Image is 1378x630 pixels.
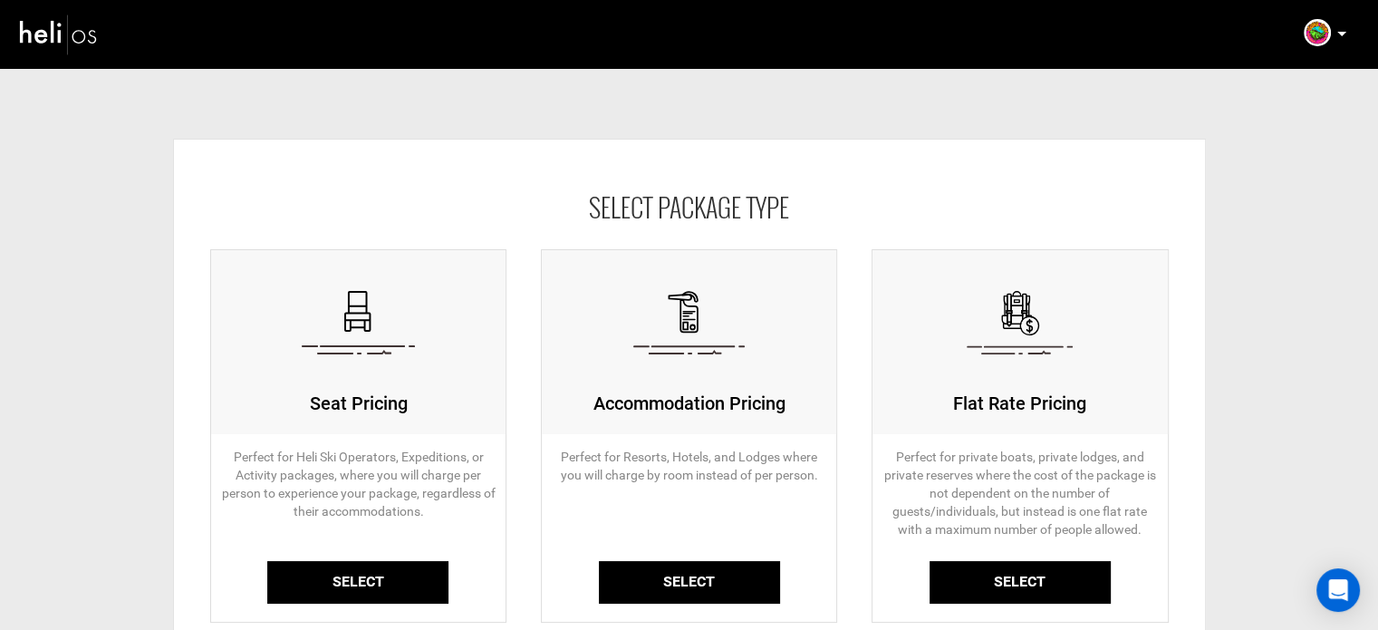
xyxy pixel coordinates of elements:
img: accomo-pricing.svg [633,291,745,354]
div: Seat Pricing [220,391,497,417]
img: heli-logo [18,10,100,58]
img: img_d74348b52e1a6aa46582ada404be3d13.jpg [1304,19,1331,46]
div: Flat Rate Pricing [882,391,1159,417]
div: Open Intercom Messenger [1316,568,1360,612]
h3: Select package Type [174,194,1205,222]
div: Accommodation Pricing [551,391,828,417]
img: flat-rate.svg [967,291,1073,354]
p: Perfect for Heli Ski Operators, Expeditions, or Activity packages, where you will charge per pers... [211,434,506,552]
p: Perfect for Resorts, Hotels, and Lodges where you will charge by room instead of per person. [542,434,837,552]
img: seat-pricing.svg [302,291,415,354]
a: Select [930,561,1111,604]
p: Perfect for private boats, private lodges, and private reserves where the cost of the package is ... [872,434,1168,552]
a: Select [599,561,780,604]
a: Select [267,561,448,604]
